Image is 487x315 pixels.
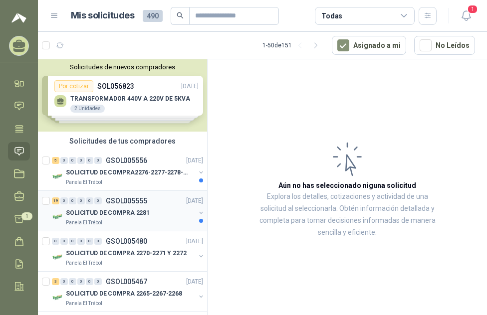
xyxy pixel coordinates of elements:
[38,59,207,132] div: Solicitudes de nuevos compradoresPor cotizarSOL056823[DATE] TRANSFORMADOR 440V A 220V DE 5KVA2 Un...
[106,238,147,245] p: GSOL005480
[77,157,85,164] div: 0
[52,211,64,223] img: Company Logo
[71,8,135,23] h1: Mis solicitudes
[52,276,205,308] a: 3 0 0 0 0 0 GSOL005467[DATE] Company LogoSOLICITUD DE COMPRA 2265-2267-2268Panela El Trébol
[257,191,437,239] p: Explora los detalles, cotizaciones y actividad de una solicitud al seleccionarla. Obtén informaci...
[86,197,93,204] div: 0
[66,208,150,218] p: SOLICITUD DE COMPRA 2281
[262,37,324,53] div: 1 - 50 de 151
[52,197,59,204] div: 19
[86,238,93,245] div: 0
[414,36,475,55] button: No Leídos
[106,278,147,285] p: GSOL005467
[77,238,85,245] div: 0
[52,238,59,245] div: 0
[52,235,205,267] a: 0 0 0 0 0 0 GSOL005480[DATE] Company LogoSOLICITUD DE COMPRA 2270-2271 Y 2272Panela El Trébol
[69,278,76,285] div: 0
[467,4,478,14] span: 1
[52,157,59,164] div: 5
[60,278,68,285] div: 0
[69,238,76,245] div: 0
[177,12,184,19] span: search
[457,7,475,25] button: 1
[66,249,187,258] p: SOLICITUD DE COMPRA 2270-2271 Y 2272
[278,180,416,191] h3: Aún no has seleccionado niguna solicitud
[321,10,342,21] div: Todas
[106,197,147,204] p: GSOL005555
[52,251,64,263] img: Company Logo
[21,212,32,220] span: 1
[66,289,182,299] p: SOLICITUD DE COMPRA 2265-2267-2268
[186,277,203,287] p: [DATE]
[69,157,76,164] div: 0
[186,237,203,246] p: [DATE]
[66,178,102,186] p: Panela El Trébol
[8,210,30,228] a: 1
[94,197,102,204] div: 0
[66,219,102,227] p: Panela El Trébol
[52,278,59,285] div: 3
[52,170,64,182] img: Company Logo
[94,157,102,164] div: 0
[60,238,68,245] div: 0
[186,196,203,206] p: [DATE]
[86,278,93,285] div: 0
[38,132,207,151] div: Solicitudes de tus compradores
[94,278,102,285] div: 0
[66,168,190,177] p: SOLICITUD DE COMPRA2276-2277-2278-2284-2285-
[106,157,147,164] p: GSOL005556
[69,197,76,204] div: 0
[60,157,68,164] div: 0
[186,156,203,165] p: [DATE]
[52,292,64,304] img: Company Logo
[52,195,205,227] a: 19 0 0 0 0 0 GSOL005555[DATE] Company LogoSOLICITUD DE COMPRA 2281Panela El Trébol
[94,238,102,245] div: 0
[143,10,163,22] span: 490
[60,197,68,204] div: 0
[66,300,102,308] p: Panela El Trébol
[77,197,85,204] div: 0
[42,63,203,71] button: Solicitudes de nuevos compradores
[332,36,406,55] button: Asignado a mi
[77,278,85,285] div: 0
[11,12,26,24] img: Logo peakr
[66,259,102,267] p: Panela El Trébol
[52,155,205,186] a: 5 0 0 0 0 0 GSOL005556[DATE] Company LogoSOLICITUD DE COMPRA2276-2277-2278-2284-2285-Panela El Tr...
[86,157,93,164] div: 0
